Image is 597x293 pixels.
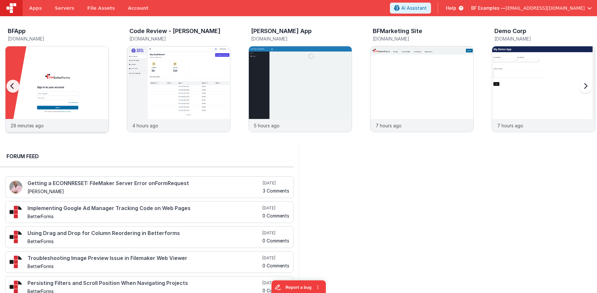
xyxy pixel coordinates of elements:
h5: [DATE] [262,205,289,211]
h5: [DOMAIN_NAME] [373,36,474,41]
h4: Using Drag and Drop for Column Reordering in Betterforms [28,230,261,236]
h5: [DOMAIN_NAME] [129,36,230,41]
h4: Getting a ECONNRESET: FileMaker Server Error onFormRequest [28,181,261,186]
a: Troubleshooting Image Preview Issue in Filemaker Web Viewer BetterForms [DATE] 0 Comments [5,251,293,273]
button: BF Examples — [EMAIL_ADDRESS][DOMAIN_NAME] [471,5,592,11]
h5: [DATE] [263,181,289,186]
h4: Implementing Google Ad Manager Tracking Code on Web Pages [28,205,261,211]
h3: Demo Corp [494,28,526,34]
h4: Persisting Filters and Scroll Position When Navigating Projects [28,280,261,286]
button: AI Assistant [390,3,431,14]
img: 411_2.png [9,181,22,193]
a: Implementing Google Ad Manager Tracking Code on Web Pages BetterForms [DATE] 0 Comments [5,201,293,223]
span: BF Examples — [471,5,505,11]
h4: Troubleshooting Image Preview Issue in Filemaker Web Viewer [28,255,261,261]
h5: BetterForms [28,214,261,219]
span: AI Assistant [401,5,427,11]
h3: Code Review - [PERSON_NAME] [129,28,220,34]
span: Apps [29,5,42,11]
h5: [DOMAIN_NAME] [251,36,352,41]
h5: [PERSON_NAME] [28,189,261,194]
h5: BetterForms [28,264,261,269]
img: 295_2.png [9,205,22,218]
h5: [DOMAIN_NAME] [8,36,109,41]
img: 295_2.png [9,230,22,243]
h2: Forum Feed [6,152,287,160]
img: 295_2.png [9,255,22,268]
h5: 0 Comments [262,263,289,268]
h5: 0 Comments [262,238,289,243]
h5: 3 Comments [263,188,289,193]
span: Servers [55,5,74,11]
span: Help [446,5,456,11]
h5: [DATE] [262,255,289,261]
h3: [PERSON_NAME] App [251,28,312,34]
span: File Assets [87,5,115,11]
h5: 0 Comments [262,213,289,218]
h5: 0 Comments [262,288,289,293]
a: Using Drag and Drop for Column Reordering in Betterforms BetterForms [DATE] 0 Comments [5,226,293,248]
span: [EMAIL_ADDRESS][DOMAIN_NAME] [505,5,585,11]
h5: [DOMAIN_NAME] [494,36,595,41]
p: 7 hours ago [497,122,523,129]
p: 4 hours ago [132,122,158,129]
h5: BetterForms [28,239,261,244]
a: Getting a ECONNRESET: FileMaker Server Error onFormRequest [PERSON_NAME] [DATE] 3 Comments [5,176,293,198]
p: 5 hours ago [254,122,280,129]
h5: [DATE] [262,230,289,236]
p: 7 hours ago [376,122,402,129]
h5: [DATE] [262,280,289,286]
h3: BFMarketing Site [373,28,422,34]
h3: BFApp [8,28,26,34]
